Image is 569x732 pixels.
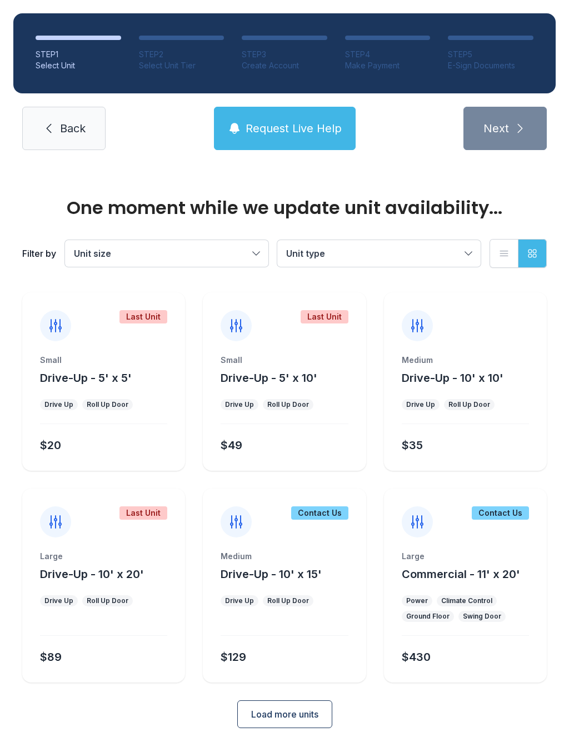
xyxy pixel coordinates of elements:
div: Make Payment [345,60,431,71]
span: Drive-Up - 10' x 20' [40,567,144,581]
div: Swing Door [463,612,501,621]
div: STEP 5 [448,49,533,60]
div: Small [40,355,167,366]
div: One moment while we update unit availability... [22,199,547,217]
span: Back [60,121,86,136]
div: Last Unit [301,310,348,323]
span: Drive-Up - 10' x 15' [221,567,322,581]
div: Climate Control [441,596,492,605]
button: Drive-Up - 5' x 5' [40,370,132,386]
span: Drive-Up - 10' x 10' [402,371,503,385]
div: Drive Up [225,596,254,605]
div: Medium [221,551,348,562]
div: Roll Up Door [267,596,309,605]
button: Drive-Up - 10' x 10' [402,370,503,386]
div: $129 [221,649,246,665]
button: Unit type [277,240,481,267]
div: Last Unit [119,310,167,323]
span: Next [483,121,509,136]
button: Drive-Up - 5' x 10' [221,370,317,386]
div: Large [40,551,167,562]
div: $49 [221,437,242,453]
button: Drive-Up - 10' x 15' [221,566,322,582]
div: Large [402,551,529,562]
span: Drive-Up - 5' x 10' [221,371,317,385]
div: Contact Us [472,506,529,520]
div: $430 [402,649,431,665]
div: Drive Up [44,596,73,605]
div: Roll Up Door [87,400,128,409]
div: E-Sign Documents [448,60,533,71]
div: Select Unit Tier [139,60,224,71]
div: Select Unit [36,60,121,71]
div: STEP 1 [36,49,121,60]
div: Filter by [22,247,56,260]
div: Ground Floor [406,612,450,621]
div: STEP 4 [345,49,431,60]
div: $35 [402,437,423,453]
div: Roll Up Door [448,400,490,409]
div: STEP 2 [139,49,224,60]
span: Unit type [286,248,325,259]
div: Drive Up [225,400,254,409]
div: Drive Up [44,400,73,409]
div: $20 [40,437,61,453]
div: Contact Us [291,506,348,520]
div: Small [221,355,348,366]
div: Medium [402,355,529,366]
div: Create Account [242,60,327,71]
div: STEP 3 [242,49,327,60]
div: Power [406,596,428,605]
div: Roll Up Door [87,596,128,605]
div: $89 [40,649,62,665]
div: Last Unit [119,506,167,520]
span: Drive-Up - 5' x 5' [40,371,132,385]
button: Unit size [65,240,268,267]
button: Drive-Up - 10' x 20' [40,566,144,582]
span: Commercial - 11' x 20' [402,567,520,581]
span: Request Live Help [246,121,342,136]
span: Load more units [251,708,318,721]
div: Roll Up Door [267,400,309,409]
button: Commercial - 11' x 20' [402,566,520,582]
span: Unit size [74,248,111,259]
div: Drive Up [406,400,435,409]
